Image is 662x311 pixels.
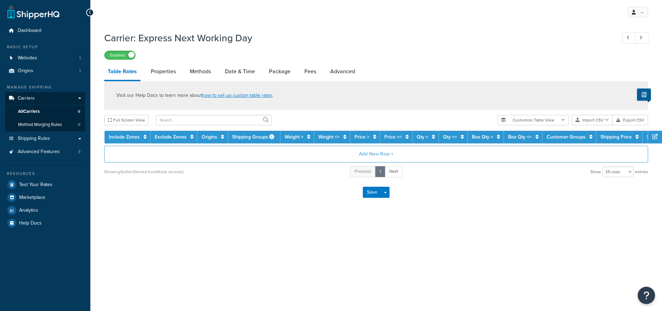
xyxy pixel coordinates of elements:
button: Save [363,187,382,198]
li: Websites [5,52,85,65]
a: AllCarriers6 [5,105,85,118]
a: Marketplace [5,191,85,204]
a: 1 [375,166,385,177]
li: Carriers [5,92,85,132]
button: Export CSV [613,115,648,125]
label: Enabled [105,51,135,59]
a: Shipping Price [600,133,632,141]
div: Manage Shipping [5,84,85,90]
li: Method Merging Rules [5,118,85,131]
button: Import CSV [572,115,613,125]
a: Shipping Rules [5,132,85,145]
a: Websites1 [5,52,85,65]
span: entries [635,167,648,177]
span: All Carriers [18,109,40,115]
a: Customer Groups [547,133,586,141]
a: Weight <= [318,133,340,141]
button: Show Help Docs [637,89,651,101]
a: Table Rates [104,63,140,81]
span: Next [389,168,398,175]
span: Origins [18,68,33,74]
li: Origins [5,65,85,77]
a: Qty > [417,133,428,141]
span: Advanced Features [18,149,60,155]
a: Help Docs [5,217,85,229]
span: 0 [78,122,80,128]
span: 6 [78,109,80,115]
a: Test Your Rates [5,178,85,191]
span: Show [590,167,601,177]
a: Box Qty <= [508,133,532,141]
a: Advanced [327,63,359,80]
div: Basic Setup [5,44,85,50]
span: Marketplace [19,195,45,201]
button: Add New Row + [104,146,648,162]
a: Fees [301,63,320,80]
a: Origins [202,133,217,141]
a: how to set up custom table rates [202,92,272,99]
span: Help Docs [19,220,42,226]
a: Package [265,63,294,80]
a: Include Zones [109,133,140,141]
button: Customize Table View [498,115,569,125]
span: Test Your Rates [19,182,52,188]
span: 1 [79,55,81,61]
a: Method Merging Rules0 [5,118,85,131]
th: Shipping Groups [228,131,280,143]
a: Box Qty > [472,133,493,141]
div: Resources [5,171,85,177]
a: Properties [147,63,179,80]
a: Next Record [635,32,648,44]
p: Visit our Help Docs to learn more about . [116,92,273,99]
a: Origins1 [5,65,85,77]
span: 1 [79,68,81,74]
li: Advanced Features [5,145,85,158]
a: Previous [350,166,376,177]
a: Price > [354,133,369,141]
span: Analytics [19,208,38,213]
span: Websites [18,55,37,61]
a: Dashboard [5,24,85,37]
span: Carriers [18,95,35,101]
a: Methods [186,63,214,80]
a: Price <= [384,133,402,141]
input: Search [156,115,272,125]
a: Qty <= [443,133,457,141]
span: Shipping Rules [18,136,50,142]
a: Previous Record [622,32,636,44]
button: Open Resource Center [638,287,655,304]
span: Method Merging Rules [18,122,62,128]
span: Previous [354,168,371,175]
a: Next [385,166,403,177]
span: 3 [78,149,81,155]
h1: Carrier: Express Next Working Day [104,31,609,45]
div: Showing 1 to 0 of (filtered from 0 total records) [104,167,183,177]
a: Exclude Zones [155,133,187,141]
a: Advanced Features3 [5,145,85,158]
a: Date & Time [221,63,259,80]
a: Weight > [285,133,303,141]
a: Analytics [5,204,85,217]
a: Carriers [5,92,85,105]
span: Dashboard [18,28,41,34]
button: Full Screen View [104,115,149,125]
